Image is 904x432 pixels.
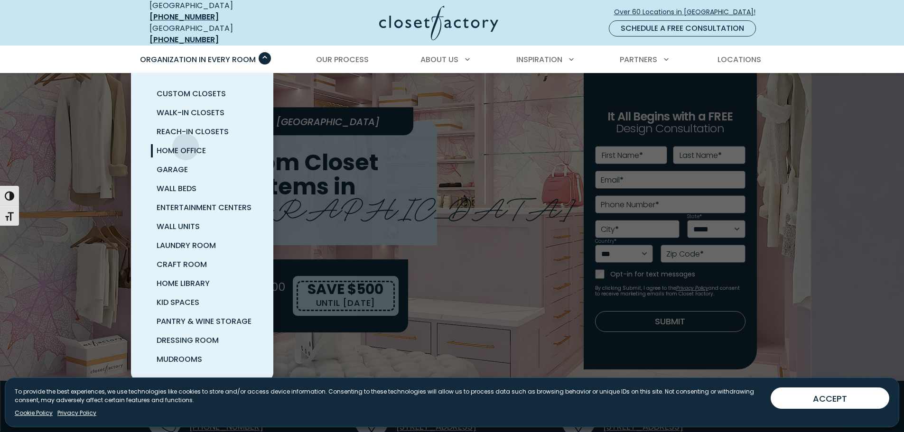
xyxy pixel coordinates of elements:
[157,126,229,137] span: Reach-In Closets
[620,54,657,65] span: Partners
[157,221,200,232] span: Wall Units
[157,335,219,346] span: Dressing Room
[157,259,207,270] span: Craft Room
[157,316,252,327] span: Pantry & Wine Storage
[15,409,53,417] a: Cookie Policy
[609,20,756,37] a: Schedule a Free Consultation
[516,54,562,65] span: Inspiration
[149,34,219,45] a: [PHONE_NUMBER]
[614,7,763,17] span: Over 60 Locations in [GEOGRAPHIC_DATA]!
[131,73,273,380] ul: Organization in Every Room submenu
[157,297,199,308] span: Kid Spaces
[157,145,206,156] span: Home Office
[157,278,210,289] span: Home Library
[140,54,256,65] span: Organization in Every Room
[420,54,458,65] span: About Us
[157,202,252,213] span: Entertainment Centers
[379,6,498,40] img: Closet Factory Logo
[149,11,219,22] a: [PHONE_NUMBER]
[157,240,216,251] span: Laundry Room
[157,354,202,365] span: Mudrooms
[614,4,764,20] a: Over 60 Locations in [GEOGRAPHIC_DATA]!
[157,183,196,194] span: Wall Beds
[157,107,224,118] span: Walk-In Closets
[133,46,771,73] nav: Primary Menu
[316,54,369,65] span: Our Process
[157,88,226,99] span: Custom Closets
[157,164,188,175] span: Garage
[57,409,96,417] a: Privacy Policy
[149,23,287,46] div: [GEOGRAPHIC_DATA]
[718,54,761,65] span: Locations
[15,387,763,404] p: To provide the best experiences, we use technologies like cookies to store and/or access device i...
[771,387,889,409] button: ACCEPT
